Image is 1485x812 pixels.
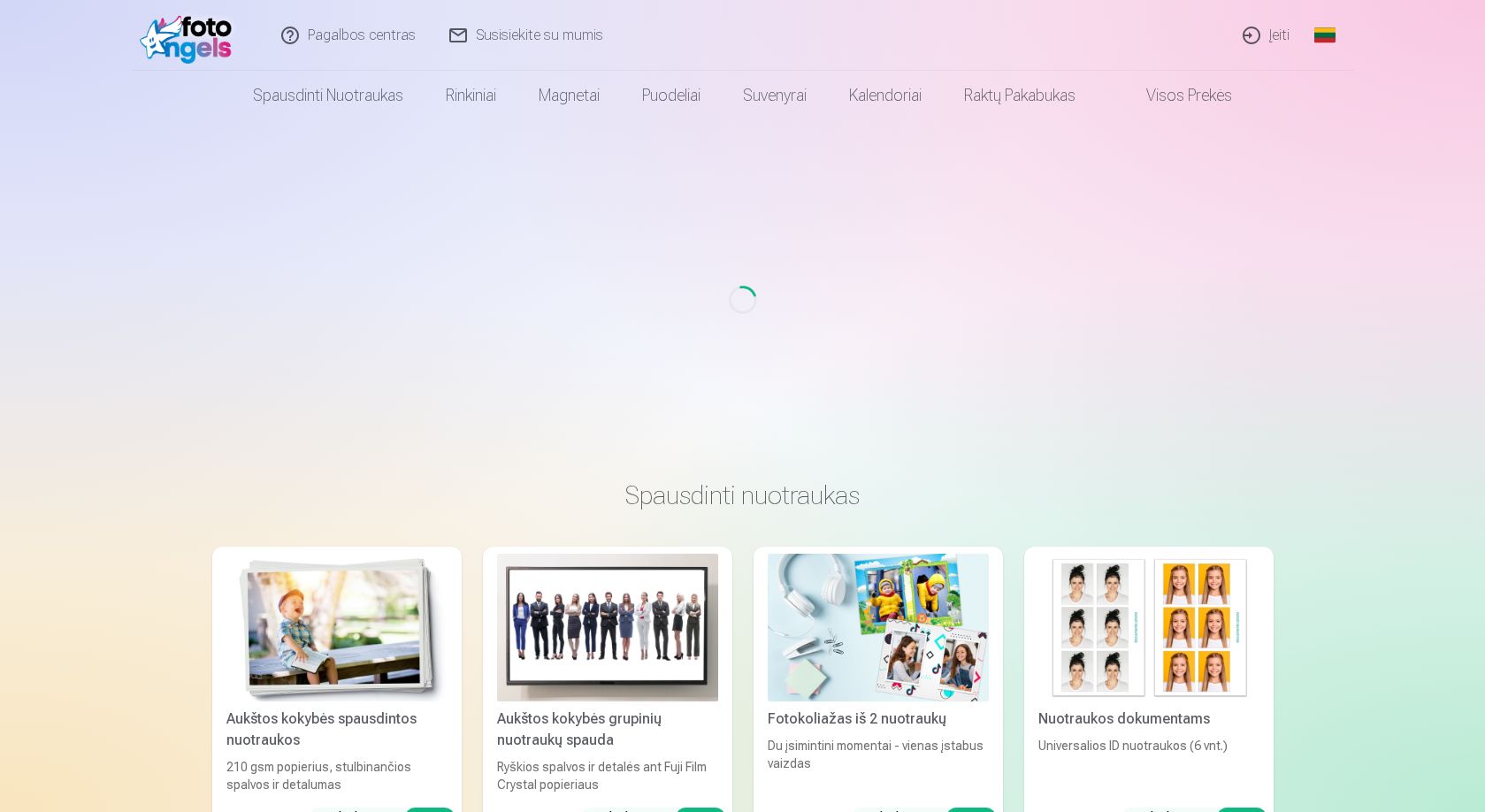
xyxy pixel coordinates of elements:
[722,71,828,120] a: Suvenyrai
[232,71,425,120] a: Spausdinti nuotraukas
[761,709,996,730] div: Fotokoliažas iš 2 nuotraukų
[490,758,725,793] div: Ryškios spalvos ir detalės ant Fuji Film Crystal popieriaus
[490,709,725,751] div: Aukštos kokybės grupinių nuotraukų spauda
[1038,554,1259,701] img: Nuotraukos dokumentams
[761,737,996,793] div: Du įsimintini momentai - vienas įstabus vaizdas
[1031,709,1267,730] div: Nuotraukos dokumentams
[943,71,1097,120] a: Raktų pakabukas
[140,7,241,64] img: /fa2
[497,554,718,701] img: Aukštos kokybės grupinių nuotraukų spauda
[425,71,517,120] a: Rinkiniai
[219,758,455,793] div: 210 gsm popierius, stulbinančios spalvos ir detalumas
[1097,71,1253,120] a: Visos prekės
[226,554,448,701] img: Aukštos kokybės spausdintos nuotraukos
[219,709,455,751] div: Aukštos kokybės spausdintos nuotraukos
[621,71,722,120] a: Puodeliai
[768,554,989,701] img: Fotokoliažas iš 2 nuotraukų
[517,71,621,120] a: Magnetai
[226,479,1259,511] h3: Spausdinti nuotraukas
[1031,737,1267,793] div: Universalios ID nuotraukos (6 vnt.)
[828,71,943,120] a: Kalendoriai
